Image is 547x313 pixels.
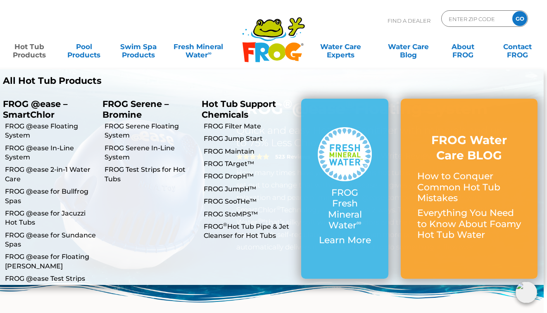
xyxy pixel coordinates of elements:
[204,222,295,241] a: FROG®Hot Tub Pipe & Jet Cleanser for Hot Tubs
[5,231,96,249] a: FROG @ease for Sundance Spas
[318,187,372,231] p: FROG Fresh Mineral Water
[388,10,430,31] p: Find A Dealer
[318,235,372,246] p: Learn More
[204,147,295,156] a: FROG Maintain
[5,252,96,271] a: FROG @ease for Floating [PERSON_NAME]
[204,185,295,194] a: FROG JumpH™
[417,208,521,240] p: Everything You Need to Know About Foamy Hot Tub Water
[63,38,105,55] a: PoolProducts
[5,187,96,206] a: FROG @ease for Bullfrog Spas
[417,133,521,163] h3: FROG Water Care BLOG
[204,210,295,219] a: FROG StoMPS™
[223,221,227,228] sup: ®
[105,122,196,140] a: FROG Serene Floating System
[102,99,190,119] p: FROG Serene – Bromine
[3,99,90,119] p: FROG @ease – SmartChlor
[5,144,96,162] a: FROG @ease In-Line System
[172,38,225,55] a: Fresh MineralWater∞
[448,13,504,25] input: Zip Code Form
[417,171,521,204] p: How to Conquer Common Hot Tub Mistakes
[387,38,430,55] a: Water CareBlog
[357,218,361,227] sup: ∞
[496,38,539,55] a: ContactFROG
[417,133,521,244] a: FROG Water Care BLOG How to Conquer Common Hot Tub Mistakes Everything You Need to Know About Foa...
[5,209,96,228] a: FROG @ease for Jacuzzi Hot Tubs
[8,38,51,55] a: Hot TubProducts
[204,159,295,168] a: FROG TArget™
[5,274,96,283] a: FROG @ease Test Strips
[516,282,537,303] img: openIcon
[3,76,264,86] a: All Hot Tub Products
[117,38,160,55] a: Swim SpaProducts
[202,99,276,119] a: Hot Tub Support Chemicals
[208,50,212,56] sup: ∞
[306,38,375,55] a: Water CareExperts
[105,144,196,162] a: FROG Serene In-Line System
[442,38,484,55] a: AboutFROG
[204,134,295,143] a: FROG Jump Start
[204,172,295,181] a: FROG DropH™
[5,122,96,140] a: FROG @ease Floating System
[204,122,295,131] a: FROG Filter Mate
[105,165,196,184] a: FROG Test Strips for Hot Tubs
[5,165,96,184] a: FROG @ease 2-in-1 Water Care
[204,197,295,206] a: FROG SooTHe™
[512,11,527,26] input: GO
[318,127,372,250] a: FROG Fresh Mineral Water∞ Learn More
